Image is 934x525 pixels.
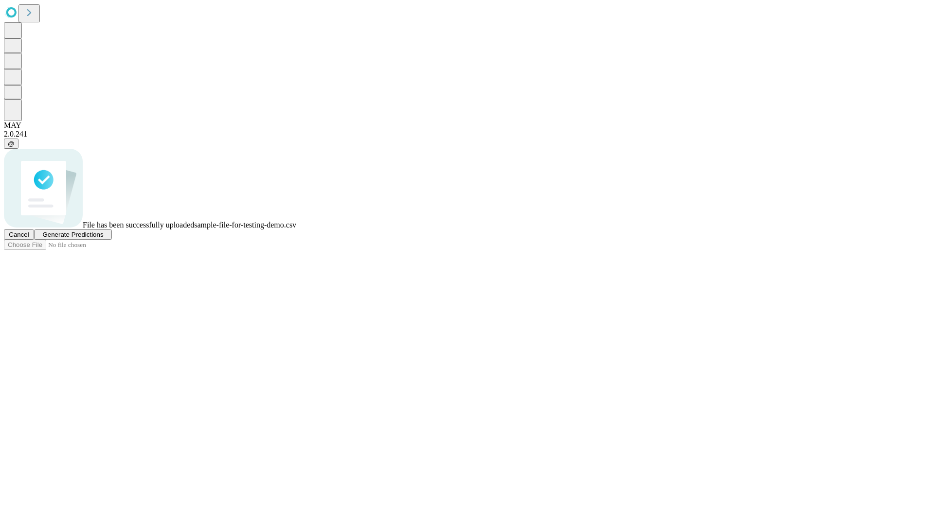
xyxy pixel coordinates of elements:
button: Cancel [4,229,34,240]
span: File has been successfully uploaded [83,221,194,229]
span: @ [8,140,15,147]
span: Cancel [9,231,29,238]
div: MAY [4,121,930,130]
span: Generate Predictions [42,231,103,238]
span: sample-file-for-testing-demo.csv [194,221,296,229]
button: Generate Predictions [34,229,112,240]
div: 2.0.241 [4,130,930,139]
button: @ [4,139,18,149]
